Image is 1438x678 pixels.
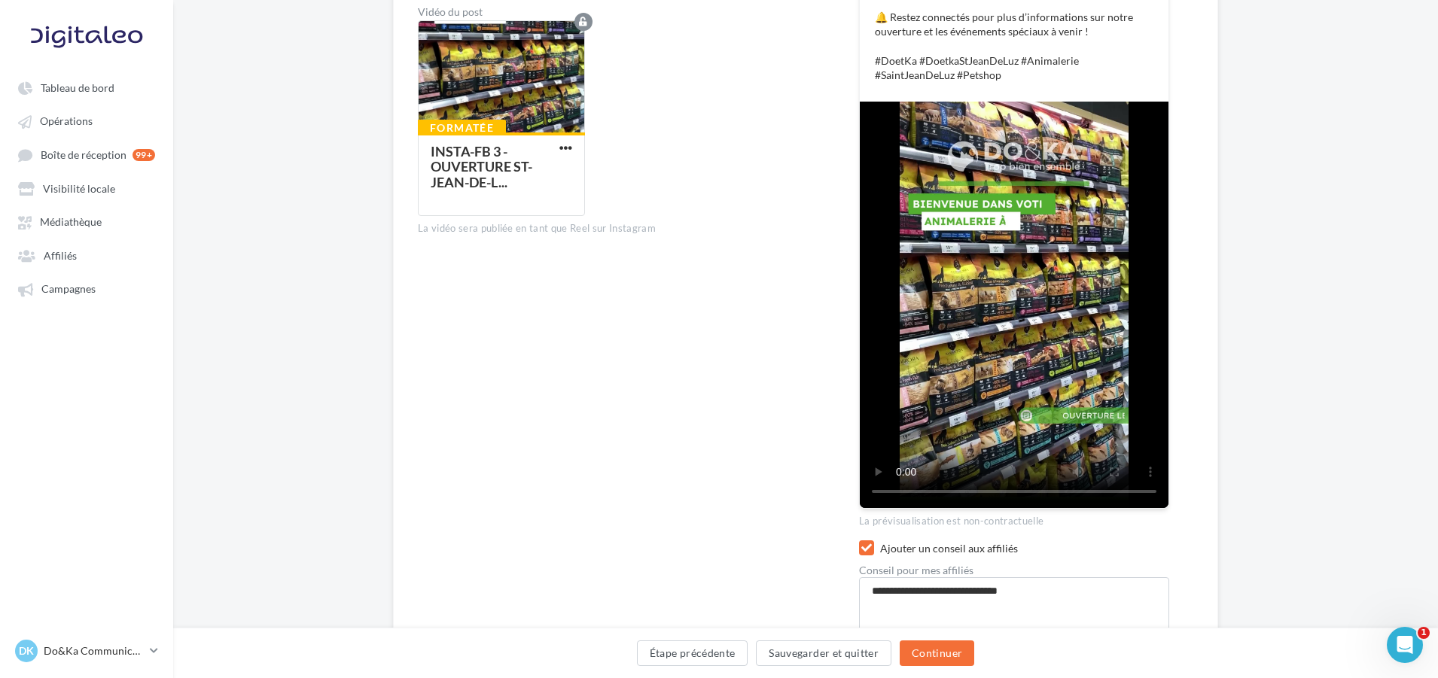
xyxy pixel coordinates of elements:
a: Boîte de réception 99+ [9,141,164,169]
div: La vidéo sera publiée en tant que Reel sur Instagram [418,222,835,236]
span: Visibilité locale [43,182,115,195]
div: 99+ [133,149,155,161]
button: Sauvegarder et quitter [756,640,891,666]
a: Tableau de bord [9,74,164,101]
div: Formatée [418,120,506,136]
a: Campagnes [9,275,164,302]
a: DK Do&Ka Communication [12,637,161,665]
button: Étape précédente [637,640,748,666]
div: Vidéo du post [418,7,835,17]
div: Ajouter un conseil aux affiliés [880,541,1169,555]
span: Boîte de réception [41,148,126,161]
button: Continuer [900,640,974,666]
span: Opérations [40,115,93,128]
a: Affiliés [9,242,164,269]
iframe: Intercom live chat [1387,627,1423,663]
span: DK [19,643,34,658]
div: La prévisualisation est non-contractuelle [859,509,1169,528]
span: Affiliés [44,249,77,262]
a: Opérations [9,107,164,134]
a: Médiathèque [9,208,164,235]
div: INSTA-FB 3 - OUVERTURE ST-JEAN-DE-L... [431,143,532,190]
span: Médiathèque [40,216,102,229]
a: Visibilité locale [9,175,164,202]
div: Conseil pour mes affiliés [859,565,1169,576]
span: 1 [1418,627,1430,639]
p: Do&Ka Communication [44,643,144,658]
span: Campagnes [41,283,96,296]
span: Tableau de bord [41,81,114,94]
